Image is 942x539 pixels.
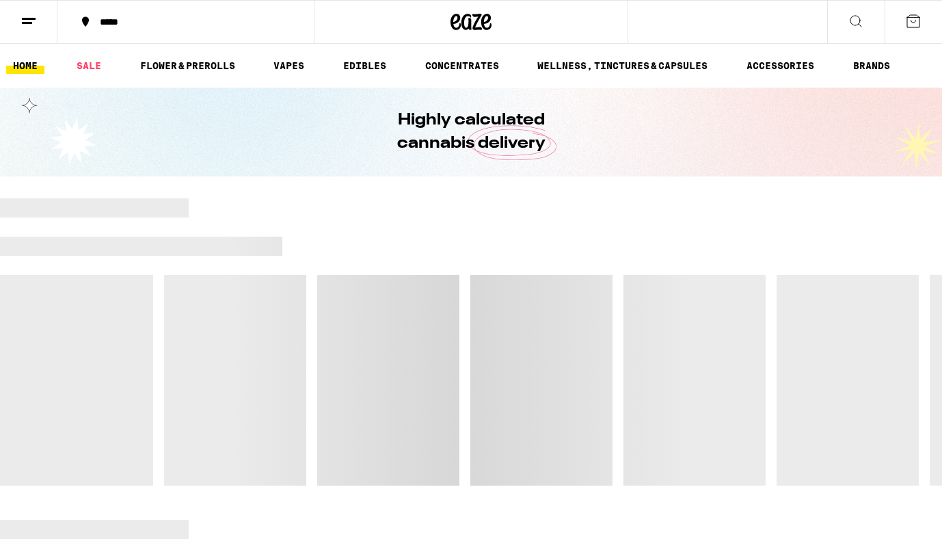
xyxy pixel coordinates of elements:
[358,109,584,155] h1: Highly calculated cannabis delivery
[418,57,506,74] a: CONCENTRATES
[740,57,821,74] a: ACCESSORIES
[70,57,108,74] a: SALE
[530,57,714,74] a: WELLNESS, TINCTURES & CAPSULES
[133,57,242,74] a: FLOWER & PREROLLS
[6,57,44,74] a: HOME
[336,57,393,74] a: EDIBLES
[846,57,897,74] a: BRANDS
[267,57,311,74] a: VAPES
